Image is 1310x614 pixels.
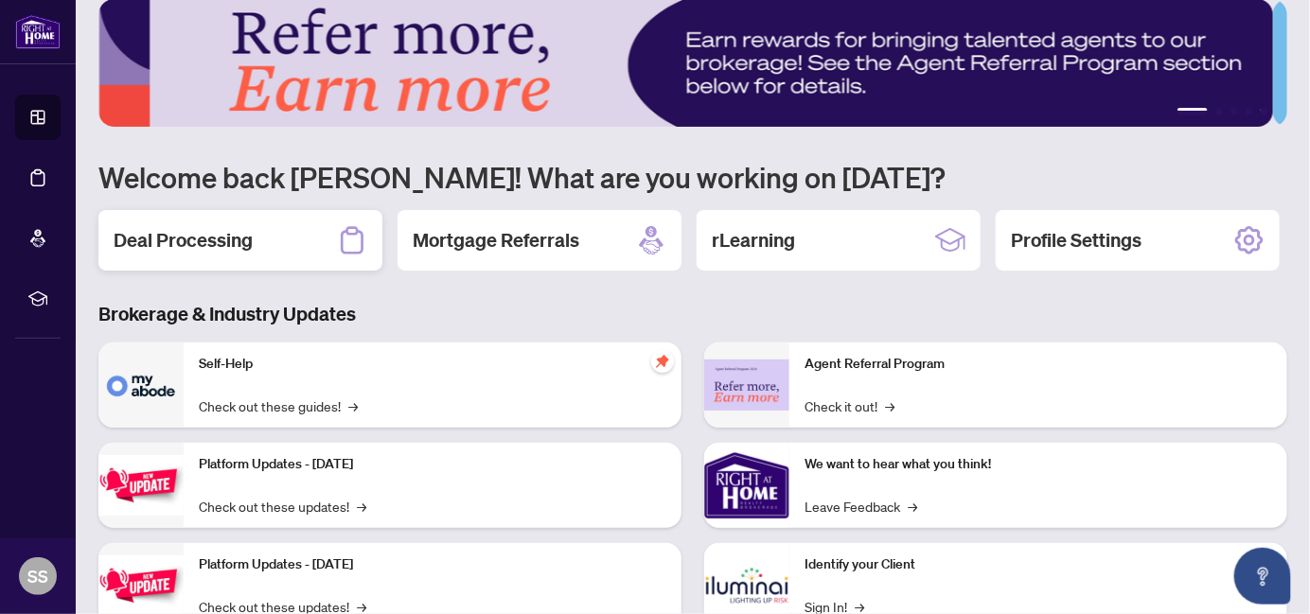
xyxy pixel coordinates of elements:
[805,554,1272,575] p: Identify your Client
[15,14,61,49] img: logo
[805,454,1272,475] p: We want to hear what you think!
[1215,108,1223,115] button: 2
[98,159,1287,195] h1: Welcome back [PERSON_NAME]! What are you working on [DATE]?
[27,563,48,589] span: SS
[199,554,666,575] p: Platform Updates - [DATE]
[199,354,666,375] p: Self-Help
[885,395,894,416] span: →
[1011,227,1142,254] h2: Profile Settings
[651,350,674,373] span: pushpin
[908,496,917,517] span: →
[199,454,666,475] p: Platform Updates - [DATE]
[199,395,358,416] a: Check out these guides!→
[413,227,579,254] h2: Mortgage Referrals
[98,301,1287,327] h3: Brokerage & Industry Updates
[1246,108,1253,115] button: 4
[98,455,184,515] img: Platform Updates - July 21, 2025
[712,227,795,254] h2: rLearning
[199,496,366,517] a: Check out these updates!→
[704,443,789,528] img: We want to hear what you think!
[98,342,184,428] img: Self-Help
[348,395,358,416] span: →
[114,227,253,254] h2: Deal Processing
[805,354,1272,375] p: Agent Referral Program
[704,360,789,412] img: Agent Referral Program
[1230,108,1238,115] button: 3
[805,496,917,517] a: Leave Feedback→
[1261,108,1268,115] button: 5
[1177,108,1208,115] button: 1
[805,395,894,416] a: Check it out!→
[1234,548,1291,605] button: Open asap
[357,496,366,517] span: →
